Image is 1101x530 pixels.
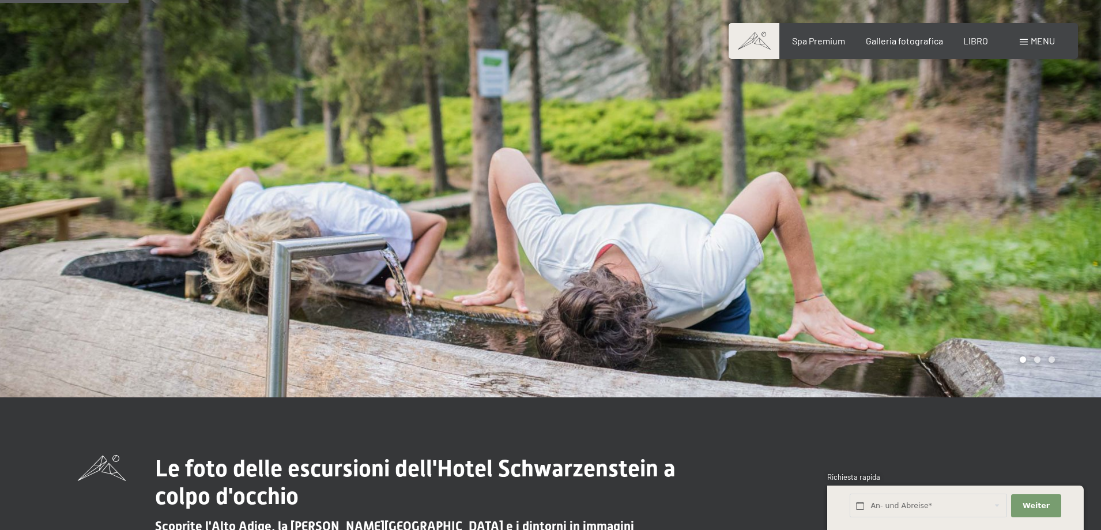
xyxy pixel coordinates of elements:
[1016,356,1055,363] div: Paginazione carosello
[1020,356,1026,363] div: Pagina Carosello 1 (Diapositiva corrente)
[1023,501,1050,511] span: Weiter
[963,35,988,46] a: LIBRO
[866,35,943,46] a: Galleria fotografica
[1034,356,1040,363] div: Carosello Pagina 2
[1049,356,1055,363] div: Pagina 3 della giostra
[827,472,880,482] font: Richiesta rapida
[155,455,676,510] font: Le foto delle escursioni dell'Hotel Schwarzenstein a colpo d'occhio
[1011,494,1061,518] button: Weiter
[792,35,845,46] a: Spa Premium
[1031,35,1055,46] font: menu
